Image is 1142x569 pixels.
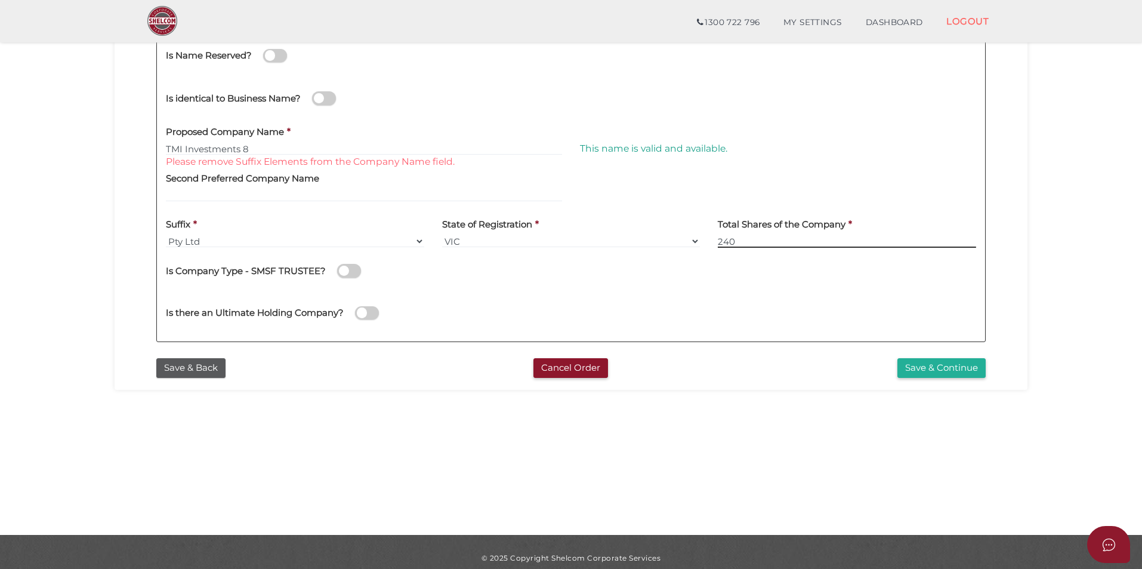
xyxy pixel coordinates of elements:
[1087,526,1130,563] button: Open asap
[771,11,854,35] a: MY SETTINGS
[166,127,284,137] h4: Proposed Company Name
[124,553,1018,563] div: © 2025 Copyright Shelcom Corporate Services
[897,358,986,378] button: Save & Continue
[718,220,845,230] h4: Total Shares of the Company
[580,143,727,154] span: This name is valid and available.
[166,94,301,104] h4: Is identical to Business Name?
[533,358,608,378] button: Cancel Order
[854,11,935,35] a: DASHBOARD
[442,220,532,230] h4: State of Registration
[685,11,771,35] a: 1300 722 796
[166,308,344,318] h4: Is there an Ultimate Holding Company?
[166,266,326,276] h4: Is Company Type - SMSF TRUSTEE?
[166,220,190,230] h4: Suffix
[166,174,319,184] h4: Second Preferred Company Name
[166,51,252,61] h4: Is Name Reserved?
[156,358,226,378] button: Save & Back
[934,9,1001,33] a: LOGOUT
[166,156,455,167] font: Please remove Suffix Elements from the Company Name field.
